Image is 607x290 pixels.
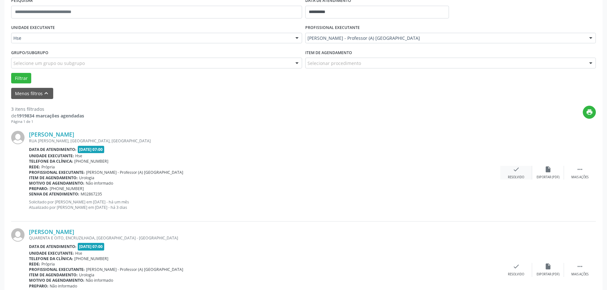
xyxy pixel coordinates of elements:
div: QUARENTA E OITO, ENCRUZILHADA, [GEOGRAPHIC_DATA] - [GEOGRAPHIC_DATA] [29,235,500,241]
i: keyboard_arrow_up [43,90,50,97]
b: Telefone da clínica: [29,256,73,261]
label: UNIDADE EXECUTANTE [11,23,55,33]
button: print [583,106,596,119]
b: Telefone da clínica: [29,159,73,164]
label: PROFISSIONAL EXECUTANTE [305,23,360,33]
i: print [586,109,593,116]
button: Menos filtroskeyboard_arrow_up [11,88,53,99]
i: check [513,166,520,173]
span: [PERSON_NAME] - Professor (A) [GEOGRAPHIC_DATA] [86,267,183,272]
div: Exportar (PDF) [537,272,560,277]
p: Solicitado por [PERSON_NAME] em [DATE] - há um mês Atualizado por [PERSON_NAME] em [DATE] - há 3 ... [29,199,500,210]
b: Item de agendamento: [29,175,78,180]
b: Profissional executante: [29,267,85,272]
b: Unidade executante: [29,153,74,159]
span: [PERSON_NAME] - Professor (A) [GEOGRAPHIC_DATA] [307,35,583,41]
div: Mais ações [571,272,589,277]
img: img [11,228,25,242]
span: Não informado [86,180,113,186]
div: RUA [PERSON_NAME], [GEOGRAPHIC_DATA], [GEOGRAPHIC_DATA] [29,138,500,144]
b: Motivo de agendamento: [29,278,84,283]
i:  [576,166,583,173]
i: insert_drive_file [545,166,552,173]
i: check [513,263,520,270]
b: Item de agendamento: [29,272,78,278]
span: [PHONE_NUMBER] [74,159,108,164]
div: 3 itens filtrados [11,106,84,112]
span: Hse [13,35,289,41]
span: [PERSON_NAME] - Professor (A) [GEOGRAPHIC_DATA] [86,170,183,175]
span: [DATE] 07:00 [78,146,105,153]
a: [PERSON_NAME] [29,131,74,138]
img: img [11,131,25,144]
b: Motivo de agendamento: [29,180,84,186]
div: de [11,112,84,119]
span: [PHONE_NUMBER] [74,256,108,261]
button: Filtrar [11,73,31,84]
a: [PERSON_NAME] [29,228,74,235]
span: [PHONE_NUMBER] [50,186,84,191]
b: Data de atendimento: [29,147,76,152]
b: Preparo: [29,283,48,289]
b: Preparo: [29,186,48,191]
i:  [576,263,583,270]
span: Selecionar procedimento [307,60,361,67]
div: Página 1 de 1 [11,119,84,124]
span: Selecione um grupo ou subgrupo [13,60,85,67]
b: Senha de atendimento: [29,191,79,197]
span: Não informado [86,278,113,283]
i: insert_drive_file [545,263,552,270]
b: Unidade executante: [29,251,74,256]
span: Não informado [50,283,77,289]
b: Data de atendimento: [29,244,76,249]
label: Item de agendamento [305,48,352,58]
span: M02867235 [81,191,102,197]
span: Própria [41,164,55,170]
b: Rede: [29,164,40,170]
div: Resolvido [508,272,524,277]
strong: 1919834 marcações agendadas [17,113,84,119]
b: Profissional executante: [29,170,85,175]
span: Hse [75,153,82,159]
span: Urologia [79,272,94,278]
div: Exportar (PDF) [537,175,560,180]
span: Própria [41,261,55,267]
label: Grupo/Subgrupo [11,48,48,58]
span: Urologia [79,175,94,180]
div: Mais ações [571,175,589,180]
div: Resolvido [508,175,524,180]
b: Rede: [29,261,40,267]
span: [DATE] 07:00 [78,243,105,250]
span: Hse [75,251,82,256]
